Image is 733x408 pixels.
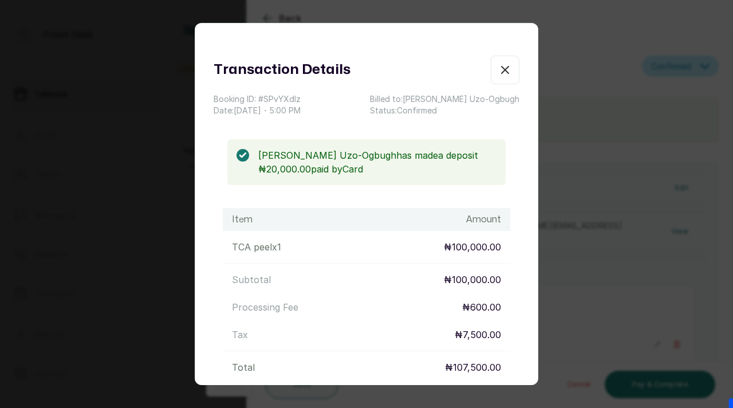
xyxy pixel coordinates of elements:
[232,360,255,374] p: Total
[232,300,298,314] p: Processing Fee
[462,300,501,314] p: ₦600.00
[232,328,248,342] p: Tax
[444,273,501,287] p: ₦100,000.00
[258,162,496,176] p: ₦20,000.00 paid by Card
[232,240,281,254] p: TCA peel x 1
[444,240,501,254] p: ₦100,000.00
[466,213,501,226] h1: Amount
[455,328,501,342] p: ₦7,500.00
[370,105,519,116] p: Status: Confirmed
[370,93,519,105] p: Billed to: [PERSON_NAME] Uzo-Ogbugh
[232,273,271,287] p: Subtotal
[214,105,301,116] p: Date: [DATE] ・ 5:00 PM
[214,60,350,80] h1: Transaction Details
[445,360,501,374] p: ₦107,500.00
[232,213,253,226] h1: Item
[258,148,496,162] p: [PERSON_NAME] Uzo-Ogbugh has made a deposit
[214,93,301,105] p: Booking ID: # SPvYXdlz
